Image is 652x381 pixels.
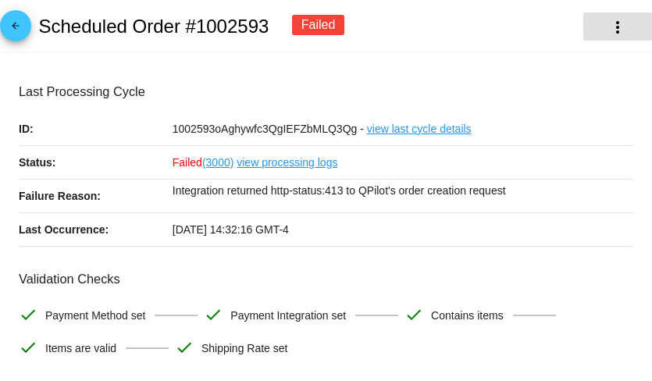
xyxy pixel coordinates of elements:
h3: Last Processing Cycle [19,84,633,99]
a: (3000) [202,146,233,179]
a: view processing logs [237,146,337,179]
p: Integration returned http-status:413 to QPilot's order creation request [173,180,633,201]
h3: Validation Checks [19,272,633,287]
span: Failed [173,156,234,169]
span: Items are valid [45,332,116,365]
p: Last Occurrence: [19,213,173,246]
mat-icon: check [175,338,194,357]
span: 1002593oAghywfc3QgIEFZbMLQ3Qg - [173,123,364,135]
p: Failure Reason: [19,180,173,212]
mat-icon: check [404,305,423,324]
mat-icon: check [19,338,37,357]
mat-icon: check [19,305,37,324]
h2: Scheduled Order #1002593 [38,16,269,37]
div: Failed [292,15,345,35]
span: [DATE] 14:32:16 GMT-4 [173,223,289,236]
span: Contains items [431,299,504,332]
p: Status: [19,146,173,179]
mat-icon: arrow_back [6,20,25,39]
mat-icon: check [204,305,223,324]
p: ID: [19,112,173,145]
span: Shipping Rate set [201,332,288,365]
span: Payment Method set [45,299,145,332]
mat-icon: more_vert [608,18,627,37]
span: Payment Integration set [230,299,346,332]
a: view last cycle details [367,112,472,145]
